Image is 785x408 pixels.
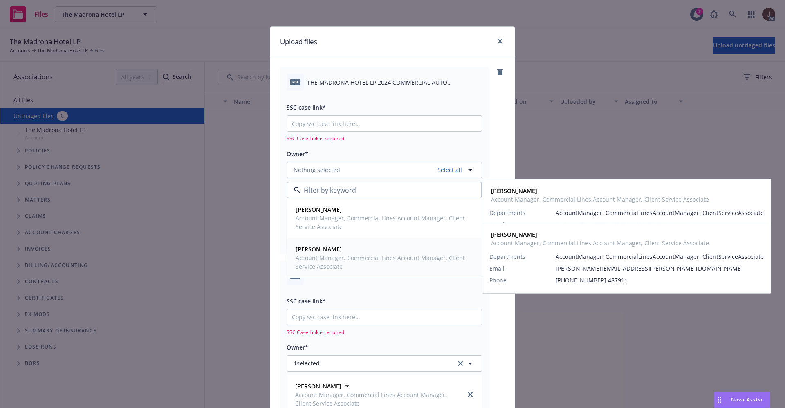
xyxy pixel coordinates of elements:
[287,343,308,351] span: Owner*
[295,390,462,408] span: Account Manager, Commercial Lines Account Manager, Client Service Associate
[294,359,320,368] span: 1 selected
[296,206,342,213] strong: [PERSON_NAME]
[556,252,764,261] span: AccountManager, CommercialLinesAccountManager, ClientServiceAssociate
[491,195,709,204] span: Account Manager, Commercial Lines Account Manager, Client Service Associate
[489,276,507,285] span: Phone
[556,208,764,217] span: AccountManager, CommercialLinesAccountManager, ClientServiceAssociate
[714,392,724,408] div: Drag to move
[491,187,537,195] strong: [PERSON_NAME]
[489,220,505,229] span: Email
[287,297,326,305] span: SSC case link*
[287,135,482,142] span: SSC Case Link is required
[296,214,471,231] span: Account Manager, Commercial Lines Account Manager, Client Service Associate
[295,382,341,390] strong: [PERSON_NAME]
[301,185,465,195] input: Filter by keyword
[294,166,340,174] span: Nothing selected
[556,264,764,273] span: [PERSON_NAME][EMAIL_ADDRESS][PERSON_NAME][DOMAIN_NAME]
[290,79,300,85] span: pdf
[489,252,525,261] span: Departments
[296,245,342,253] strong: [PERSON_NAME]
[489,208,525,217] span: Departments
[455,359,465,368] a: clear selection
[556,220,764,229] span: [EMAIL_ADDRESS][PERSON_NAME][DOMAIN_NAME]
[491,231,537,238] strong: [PERSON_NAME]
[556,276,764,285] span: [PHONE_NUMBER] 487911
[714,392,770,408] button: Nova Assist
[731,396,763,403] span: Nova Assist
[307,78,482,87] span: THE MADRONA HOTEL LP 2024 COMMERCIAL AUTO CONDITIONAL RENEWAL.pdf
[287,162,482,178] button: Nothing selectedSelect all
[287,309,482,325] input: Copy ssc case link here...
[287,355,482,372] button: 1selectedclear selection
[287,329,482,336] span: SSC Case Link is required
[491,239,709,247] span: Account Manager, Commercial Lines Account Manager, Client Service Associate
[296,253,471,271] span: Account Manager, Commercial Lines Account Manager, Client Service Associate
[434,166,462,174] a: Select all
[489,264,505,273] span: Email
[287,116,482,131] input: Copy ssc case link here...
[495,36,505,46] a: close
[495,67,505,77] a: remove
[280,36,317,47] h1: Upload files
[287,150,308,158] span: Owner*
[465,390,475,399] a: close
[287,103,326,111] span: SSC case link*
